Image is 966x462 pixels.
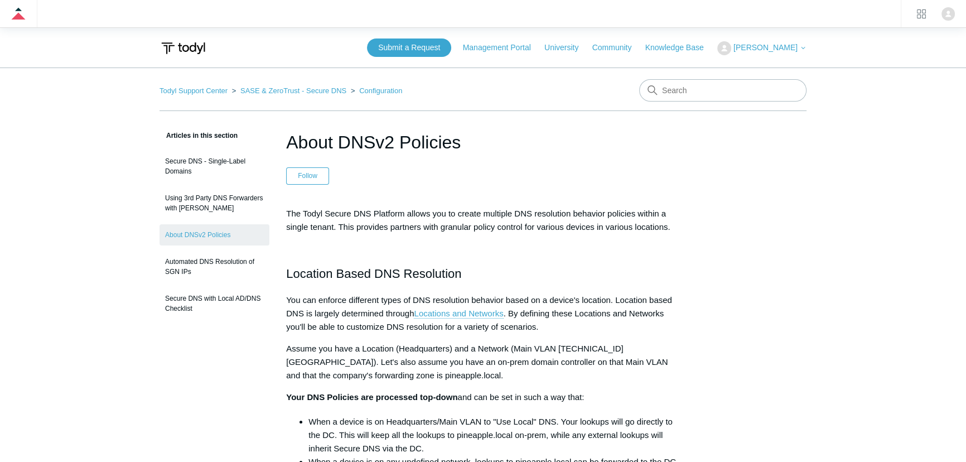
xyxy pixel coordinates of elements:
[286,391,680,404] p: and can be set in such a way that:
[414,309,503,319] a: Locations and Networks
[941,7,955,21] zd-hc-trigger: Click your profile icon to open the profile menu
[645,42,715,54] a: Knowledge Base
[160,288,269,319] a: Secure DNS with Local AD/DNS Checklist
[544,42,590,54] a: University
[240,86,346,95] a: SASE & ZeroTrust - Secure DNS
[941,7,955,21] img: user avatar
[160,86,228,95] a: Todyl Support Center
[286,392,457,402] strong: Your DNS Policies are processed top-down
[160,187,269,219] a: Using 3rd Party DNS Forwarders with [PERSON_NAME]
[160,224,269,246] a: About DNSv2 Policies
[286,293,680,334] p: You can enforce different types of DNS resolution behavior based on a device's location. Location...
[463,42,542,54] a: Management Portal
[160,251,269,282] a: Automated DNS Resolution of SGN IPs
[308,415,680,455] li: When a device is on Headquarters/Main VLAN to "Use Local" DNS. Your lookups will go directly to t...
[592,42,643,54] a: Community
[717,41,806,55] button: [PERSON_NAME]
[349,86,403,95] li: Configuration
[160,151,269,182] a: Secure DNS - Single-Label Domains
[639,79,806,102] input: Search
[160,38,207,59] img: Todyl Support Center Help Center home page
[733,43,798,52] span: [PERSON_NAME]
[367,38,451,57] a: Submit a Request
[160,132,238,139] span: Articles in this section
[286,342,680,382] p: Assume you have a Location (Headquarters) and a Network (Main VLAN [TECHNICAL_ID][GEOGRAPHIC_DATA...
[286,207,680,234] p: The Todyl Secure DNS Platform allows you to create multiple DNS resolution behavior policies with...
[286,167,329,184] button: Follow Article
[359,86,402,95] a: Configuration
[230,86,349,95] li: SASE & ZeroTrust - Secure DNS
[286,129,680,156] h1: About DNSv2 Policies
[286,264,680,283] h2: Location Based DNS Resolution
[160,86,230,95] li: Todyl Support Center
